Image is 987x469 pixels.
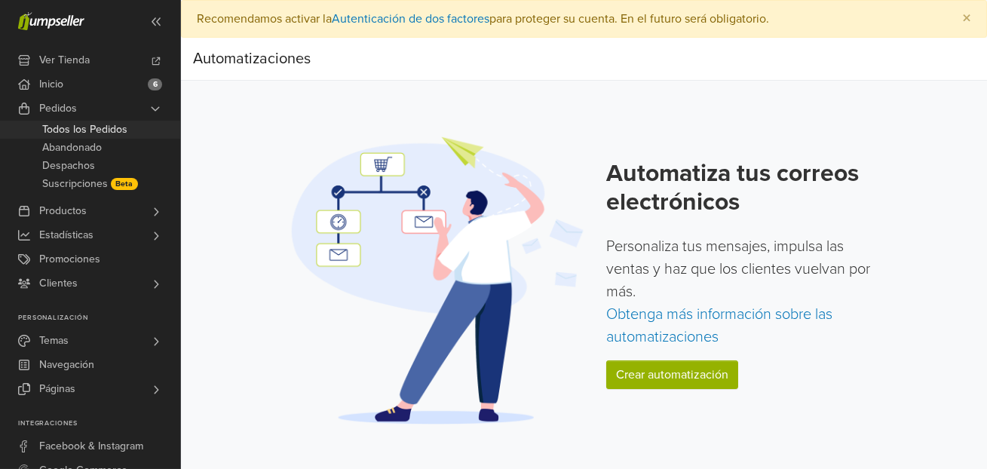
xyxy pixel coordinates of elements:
[39,223,93,247] span: Estadísticas
[39,271,78,296] span: Clientes
[606,305,832,346] a: Obtenga más información sobre las automatizaciones
[42,121,127,139] span: Todos los Pedidos
[39,377,75,401] span: Páginas
[39,247,100,271] span: Promociones
[39,48,90,72] span: Ver Tienda
[606,235,881,348] p: Personaliza tus mensajes, impulsa las ventas y haz que los clientes vuelvan por más.
[42,157,95,175] span: Despachos
[193,44,311,74] div: Automatizaciones
[39,72,63,97] span: Inicio
[39,97,77,121] span: Pedidos
[947,1,986,37] button: Close
[606,360,738,389] a: Crear automatización
[606,159,881,217] h2: Automatiza tus correos electrónicos
[148,78,162,90] span: 6
[39,353,94,377] span: Navegación
[42,175,108,193] span: Suscripciones
[18,314,180,323] p: Personalización
[962,8,971,29] span: ×
[39,199,87,223] span: Productos
[332,11,489,26] a: Autenticación de dos factores
[39,329,69,353] span: Temas
[39,434,143,458] span: Facebook & Instagram
[287,135,588,425] img: Automation
[18,419,180,428] p: Integraciones
[42,139,102,157] span: Abandonado
[111,178,138,190] span: Beta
